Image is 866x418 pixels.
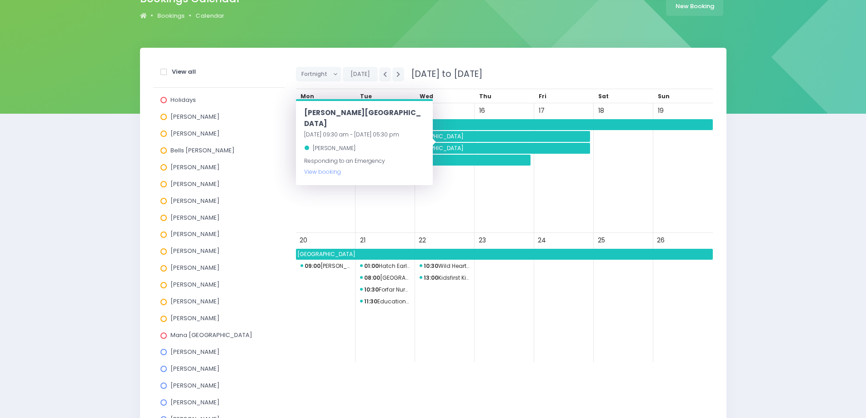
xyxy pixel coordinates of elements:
[304,108,421,128] span: [PERSON_NAME][GEOGRAPHIC_DATA]
[170,314,220,322] span: [PERSON_NAME]
[304,168,341,176] a: View booking
[305,262,320,270] strong: 09:00
[424,262,438,270] strong: 10:30
[360,143,590,154] span: Burnham School
[304,129,425,140] div: [DATE] 09:30 am - [DATE] 05:30 pm
[170,280,220,289] span: [PERSON_NAME]
[476,105,488,117] span: 16
[300,261,351,272] span: Liberton Christian School
[343,67,378,81] button: [DATE]
[595,234,607,247] span: 25
[360,272,410,283] span: Blue Mountain College
[416,234,429,247] span: 22
[655,105,667,117] span: 19
[301,67,330,81] span: Fortnight
[157,11,185,20] a: Bookings
[170,297,220,306] span: [PERSON_NAME]
[536,234,548,247] span: 24
[170,398,220,407] span: [PERSON_NAME]
[304,157,385,176] span: Responding to an Emergency
[655,234,667,247] span: 26
[364,274,380,282] strong: 08:00
[170,146,235,155] span: Bells [PERSON_NAME]
[595,105,607,117] span: 18
[360,296,410,307] span: Educational Child Care Centre
[357,234,369,247] span: 21
[170,96,196,104] span: Holidays
[364,262,379,270] strong: 01:00
[170,331,252,339] span: Mana [GEOGRAPHIC_DATA]
[296,249,713,260] span: Macandrew Bay School
[313,144,355,152] span: [PERSON_NAME]
[360,261,410,272] span: Hatch Early Learning Centre
[170,196,220,205] span: [PERSON_NAME]
[170,247,220,255] span: [PERSON_NAME]
[170,129,220,138] span: [PERSON_NAME]
[170,213,220,222] span: [PERSON_NAME]
[658,92,670,100] span: Sun
[420,92,433,100] span: Wed
[296,119,713,130] span: Macandrew Bay School
[172,67,196,76] strong: View all
[536,105,548,117] span: 17
[539,92,546,100] span: Fri
[170,163,220,171] span: [PERSON_NAME]
[170,381,220,390] span: [PERSON_NAME]
[598,92,609,100] span: Sat
[420,261,470,272] span: Wild Heart Preschool
[360,284,410,295] span: Forfar Nursery And Preschool
[405,68,482,80] span: [DATE] to [DATE]
[360,155,531,166] span: St Hildas Collegiate
[300,92,314,100] span: Mon
[195,11,224,20] a: Calendar
[170,263,220,272] span: [PERSON_NAME]
[424,274,438,282] strong: 13:00
[360,131,590,142] span: Burnham School
[296,67,342,81] button: Fortnight
[170,112,220,121] span: [PERSON_NAME]
[170,364,220,373] span: [PERSON_NAME]
[170,347,220,356] span: [PERSON_NAME]
[360,92,372,100] span: Tue
[476,234,488,247] span: 23
[364,297,377,305] strong: 11:30
[297,234,310,247] span: 20
[170,230,220,238] span: [PERSON_NAME]
[420,272,470,283] span: Kidsfirst Kindergartens Avonhead
[170,180,220,188] span: [PERSON_NAME]
[479,92,491,100] span: Thu
[364,286,379,293] strong: 10:30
